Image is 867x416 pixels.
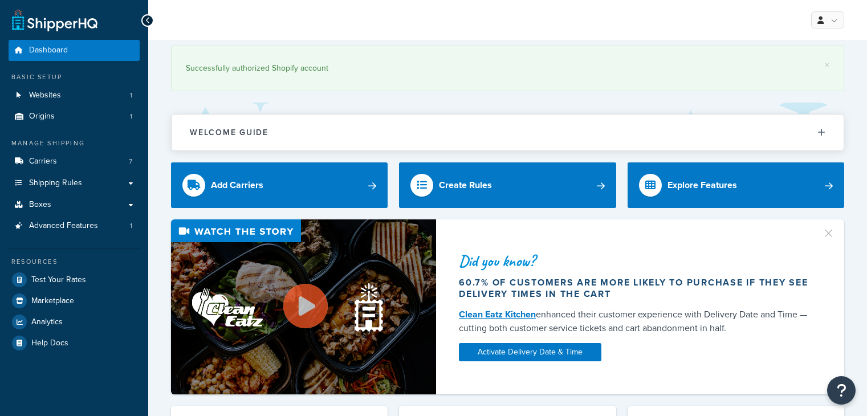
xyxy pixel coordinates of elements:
[171,219,436,394] img: Video thumbnail
[628,162,844,208] a: Explore Features
[399,162,616,208] a: Create Rules
[459,343,601,361] a: Activate Delivery Date & Time
[459,277,813,300] div: 60.7% of customers are more likely to purchase if they see delivery times in the cart
[29,91,61,100] span: Websites
[459,308,536,321] a: Clean Eatz Kitchen
[9,194,140,215] a: Boxes
[31,275,86,285] span: Test Your Rates
[29,178,82,188] span: Shipping Rules
[9,291,140,311] a: Marketplace
[9,72,140,82] div: Basic Setup
[172,115,844,150] button: Welcome Guide
[31,317,63,327] span: Analytics
[9,106,140,127] li: Origins
[825,60,829,70] a: ×
[9,257,140,267] div: Resources
[9,270,140,290] a: Test Your Rates
[9,106,140,127] a: Origins1
[29,221,98,231] span: Advanced Features
[9,215,140,236] a: Advanced Features1
[439,177,492,193] div: Create Rules
[9,333,140,353] a: Help Docs
[31,296,74,306] span: Marketplace
[9,85,140,106] a: Websites1
[29,112,55,121] span: Origins
[29,157,57,166] span: Carriers
[667,177,737,193] div: Explore Features
[9,85,140,106] li: Websites
[9,151,140,172] li: Carriers
[459,308,813,335] div: enhanced their customer experience with Delivery Date and Time — cutting both customer service ti...
[9,173,140,194] a: Shipping Rules
[31,338,68,348] span: Help Docs
[186,60,829,76] div: Successfully authorized Shopify account
[9,215,140,236] li: Advanced Features
[9,40,140,61] a: Dashboard
[29,200,51,210] span: Boxes
[29,46,68,55] span: Dashboard
[171,162,388,208] a: Add Carriers
[190,128,268,137] h2: Welcome Guide
[129,157,132,166] span: 7
[9,312,140,332] a: Analytics
[9,138,140,148] div: Manage Shipping
[130,91,132,100] span: 1
[827,376,856,405] button: Open Resource Center
[211,177,263,193] div: Add Carriers
[459,253,813,269] div: Did you know?
[9,151,140,172] a: Carriers7
[130,112,132,121] span: 1
[130,221,132,231] span: 1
